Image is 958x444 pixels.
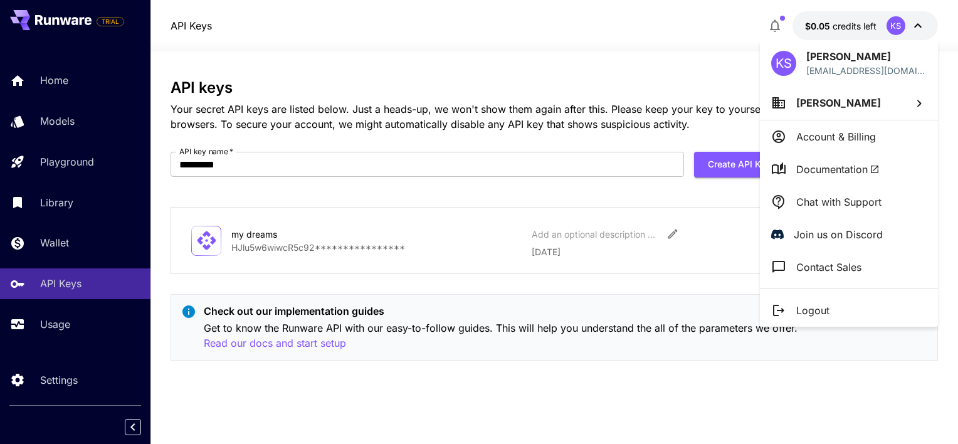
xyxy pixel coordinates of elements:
[794,227,883,242] p: Join us on Discord
[771,51,796,76] div: KS
[796,97,881,109] span: [PERSON_NAME]
[806,49,927,64] p: [PERSON_NAME]
[760,86,938,120] button: [PERSON_NAME]
[796,260,861,275] p: Contact Sales
[806,64,927,77] div: kumariaparna056@gmail.com
[796,303,829,318] p: Logout
[796,194,882,209] p: Chat with Support
[806,64,927,77] p: [EMAIL_ADDRESS][DOMAIN_NAME]
[796,129,876,144] p: Account & Billing
[796,162,880,177] span: Documentation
